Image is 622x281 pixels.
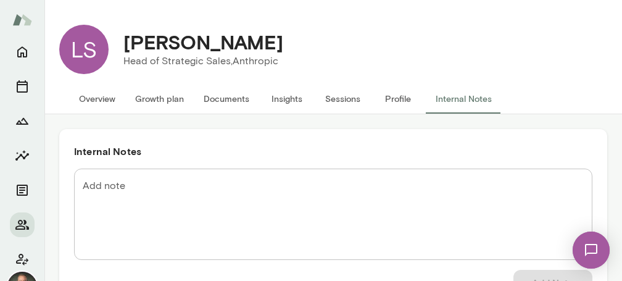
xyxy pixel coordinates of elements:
[315,84,370,114] button: Sessions
[10,212,35,237] button: Members
[10,74,35,99] button: Sessions
[370,84,426,114] button: Profile
[69,84,125,114] button: Overview
[10,40,35,64] button: Home
[59,25,109,74] div: LS
[74,144,592,159] h6: Internal Notes
[125,84,194,114] button: Growth plan
[12,8,32,31] img: Mento
[426,84,502,114] button: Internal Notes
[10,143,35,168] button: Insights
[123,30,283,54] h4: [PERSON_NAME]
[259,84,315,114] button: Insights
[123,54,283,69] p: Head of Strategic Sales, Anthropic
[10,109,35,133] button: Growth Plan
[10,247,35,272] button: Client app
[194,84,259,114] button: Documents
[10,178,35,203] button: Documents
